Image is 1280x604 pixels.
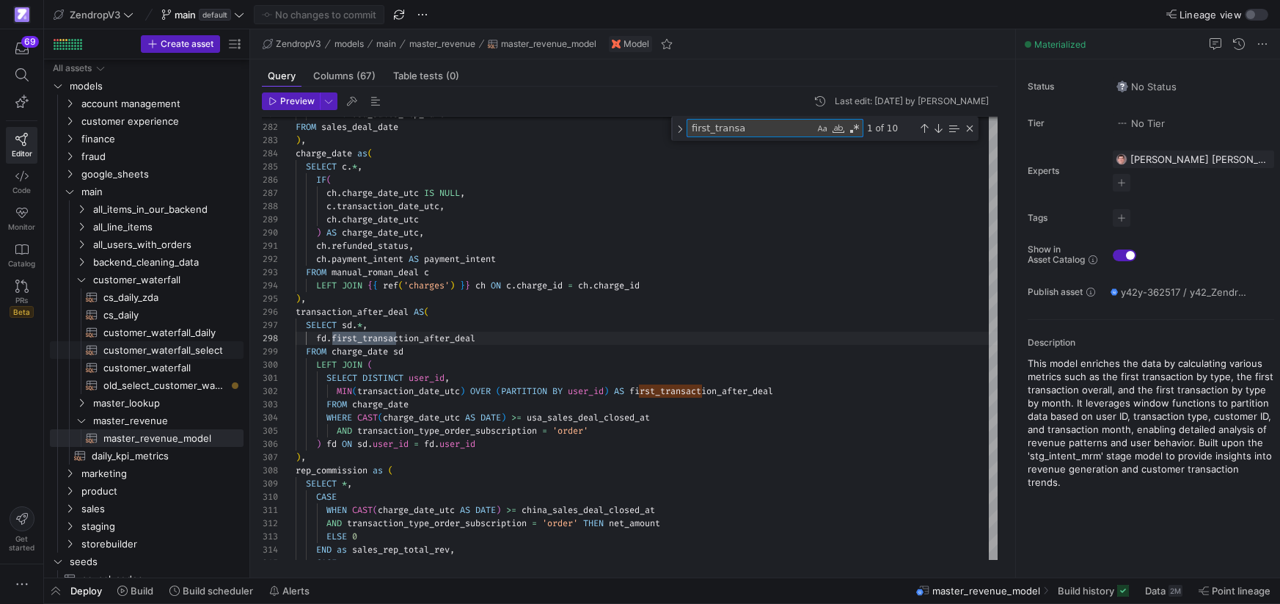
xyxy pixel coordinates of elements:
[262,451,278,464] div: 307
[337,385,352,397] span: MIN
[262,239,278,252] div: 291
[347,161,352,172] span: .
[50,306,244,324] div: Press SPACE to select this row.
[1051,578,1135,603] button: Build history
[111,578,160,603] button: Build
[262,120,278,134] div: 282
[629,385,773,397] span: first_transaction_after_deal
[262,464,278,477] div: 308
[93,236,241,253] span: all_users_with_orders
[1116,117,1128,129] img: No tier
[6,237,37,274] a: Catalog
[316,438,321,450] span: )
[199,9,231,21] span: default
[398,280,403,291] span: (
[50,59,244,77] div: Press SPACE to select this row.
[81,536,241,553] span: storebuilder
[103,430,227,447] span: master_revenue_model​​​​​​​​​​
[409,39,475,49] span: master_revenue
[262,186,278,200] div: 287
[332,200,337,212] span: .
[373,35,400,53] button: main
[50,359,244,376] a: customer_waterfall​​​​​​​​​​
[296,465,367,476] span: rep_commission
[334,39,364,49] span: models
[161,39,213,49] span: Create asset
[50,95,244,112] div: Press SPACE to select this row.
[342,280,362,291] span: JOIN
[262,437,278,451] div: 306
[332,253,403,265] span: payment_intent
[50,236,244,253] div: Press SPACE to select this row.
[6,501,37,558] button: Getstarted
[262,398,278,411] div: 303
[1107,283,1254,302] button: y42y-362517 / y42_ZendropV3_main / master_revenue_model
[296,306,409,318] span: transaction_after_deal
[326,227,337,239] span: AS
[262,173,278,186] div: 286
[263,578,316,603] button: Alerts
[262,358,278,371] div: 300
[50,376,244,394] a: old_select_customer_waterfall​​​​​​​​​​
[357,412,378,423] span: CAST
[50,148,244,165] div: Press SPACE to select this row.
[306,266,326,278] span: FROM
[332,266,419,278] span: manual_roman_deal
[424,306,429,318] span: (
[373,280,378,291] span: {
[501,39,596,49] span: master_revenue_model
[831,121,846,136] div: Match Whole Word (⌥⌘W)
[342,319,352,331] span: sd
[262,226,278,239] div: 290
[93,395,241,412] span: master_lookup
[50,218,244,236] div: Press SPACE to select this row.
[511,280,516,291] span: .
[378,412,383,423] span: (
[12,149,32,158] span: Editor
[103,377,227,394] span: old_select_customer_waterfall​​​​​​​​​​
[50,288,244,306] div: Press SPACE to select this row.
[50,324,244,341] a: customer_waterfall_daily​​​​​​​​​​
[424,438,434,450] span: fd
[183,585,253,597] span: Build scheduler
[393,346,403,357] span: sd
[50,306,244,324] a: cs_daily​​​​​​​​​​
[932,123,944,134] div: Next Match (Enter)
[409,240,414,252] span: ,
[163,578,260,603] button: Build scheduler
[6,164,37,200] a: Code
[326,332,332,344] span: .
[332,346,388,357] span: charge_date
[1028,287,1083,297] span: Publish asset
[552,385,563,397] span: BY
[439,438,475,450] span: user_id
[326,372,357,384] span: SELECT
[342,227,419,239] span: charge_date_utc
[21,36,39,48] div: 69
[262,371,278,385] div: 301
[282,585,310,597] span: Alerts
[81,113,241,130] span: customer experience
[81,465,241,482] span: marketing
[93,412,241,429] span: master_revenue
[296,121,316,133] span: FROM
[50,271,244,288] div: Press SPACE to select this row.
[357,438,367,450] span: sd
[568,280,573,291] span: =
[262,411,278,424] div: 304
[331,35,367,53] button: models
[337,214,342,225] span: .
[296,451,301,463] span: )
[50,5,137,24] button: ZendropV3
[316,359,337,371] span: LEFT
[70,553,241,570] span: seeds
[542,425,547,437] span: =
[501,385,547,397] span: PARTITION
[50,429,244,447] a: master_revenue_model​​​​​​​​​​
[326,412,352,423] span: WHERE
[15,296,28,305] span: PRs
[276,39,321,49] span: ZendropV3
[93,219,241,236] span: all_line_items
[835,96,989,106] div: Last edit: [DATE] by [PERSON_NAME]
[326,174,332,186] span: (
